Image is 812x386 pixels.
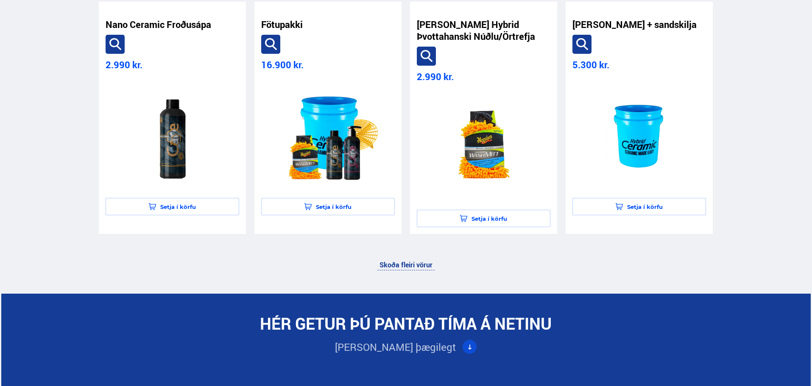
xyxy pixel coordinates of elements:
span: 16.900 kr. [261,58,304,71]
button: Opna LiveChat spjallviðmót [7,3,32,29]
button: Setja í körfu [417,210,550,227]
a: Skoða fleiri vörur [377,259,435,270]
span: 2.990 kr. [106,58,142,71]
span: 5.300 kr. [572,58,609,71]
a: product-image-8 [106,76,239,194]
a: product-image-11 [572,76,706,194]
a: Fötupakki [261,19,303,31]
a: Nano Ceramic Froðusápa [106,19,211,31]
img: product-image-10 [424,92,544,199]
a: [PERSON_NAME] + sandskilja [572,19,697,31]
button: Setja í körfu [261,198,395,215]
a: [PERSON_NAME] Hybrid Þvottahanski Núðlu/Örtrefja [417,19,550,42]
img: product-image-8 [112,81,232,187]
button: Setja í körfu [106,198,239,215]
div: [PERSON_NAME] þægilegt [335,340,456,355]
h2: HÉR GETUR ÞÚ PANTAÐ TÍMA Á NETINU [260,314,552,333]
span: 2.990 kr. [417,70,454,83]
img: product-image-9 [268,81,388,187]
img: product-image-11 [579,81,699,187]
a: product-image-10 [417,88,550,206]
button: Setja í körfu [572,198,706,215]
a: product-image-9 [261,76,395,194]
